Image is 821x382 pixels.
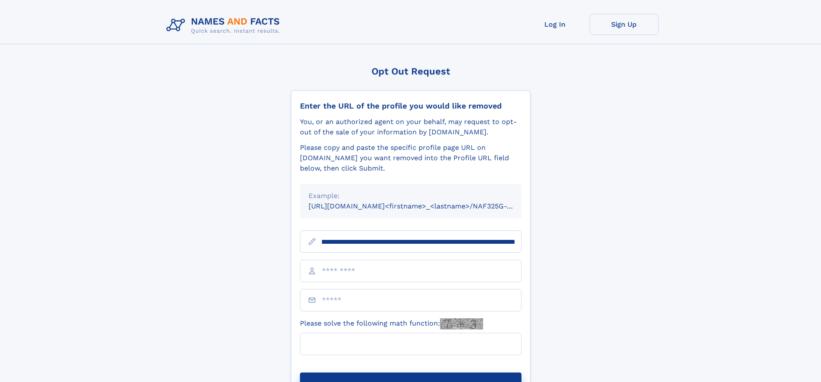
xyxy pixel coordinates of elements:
[300,117,521,137] div: You, or an authorized agent on your behalf, may request to opt-out of the sale of your informatio...
[590,14,659,35] a: Sign Up
[309,191,513,201] div: Example:
[163,14,287,37] img: Logo Names and Facts
[300,143,521,174] div: Please copy and paste the specific profile page URL on [DOMAIN_NAME] you want removed into the Pr...
[521,14,590,35] a: Log In
[291,66,531,77] div: Opt Out Request
[309,202,538,210] small: [URL][DOMAIN_NAME]<firstname>_<lastname>/NAF325G-xxxxxxxx
[300,101,521,111] div: Enter the URL of the profile you would like removed
[300,318,483,329] label: Please solve the following math function:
